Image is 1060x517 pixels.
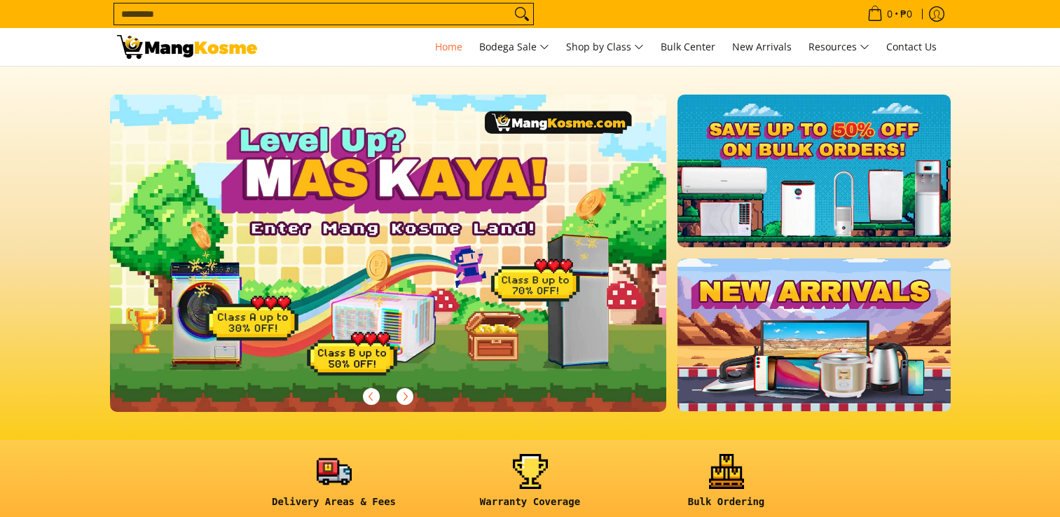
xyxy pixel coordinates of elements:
span: Contact Us [886,40,937,53]
span: Home [435,40,462,53]
span: New Arrivals [732,40,792,53]
a: New Arrivals [725,28,799,66]
span: • [863,6,916,22]
span: ₱0 [898,9,914,19]
a: Bulk Center [654,28,722,66]
a: Bodega Sale [472,28,556,66]
span: Resources [808,39,869,56]
span: 0 [885,9,895,19]
a: Shop by Class [559,28,651,66]
span: Bulk Center [661,40,715,53]
a: Home [428,28,469,66]
button: Previous [356,381,387,412]
span: Bodega Sale [479,39,549,56]
button: Next [390,381,420,412]
img: Mang Kosme: Your Home Appliances Warehouse Sale Partner! [117,35,257,59]
img: Gaming desktop banner [110,95,667,412]
span: Shop by Class [566,39,644,56]
button: Search [511,4,533,25]
a: Resources [801,28,876,66]
a: Contact Us [879,28,944,66]
nav: Main Menu [271,28,944,66]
